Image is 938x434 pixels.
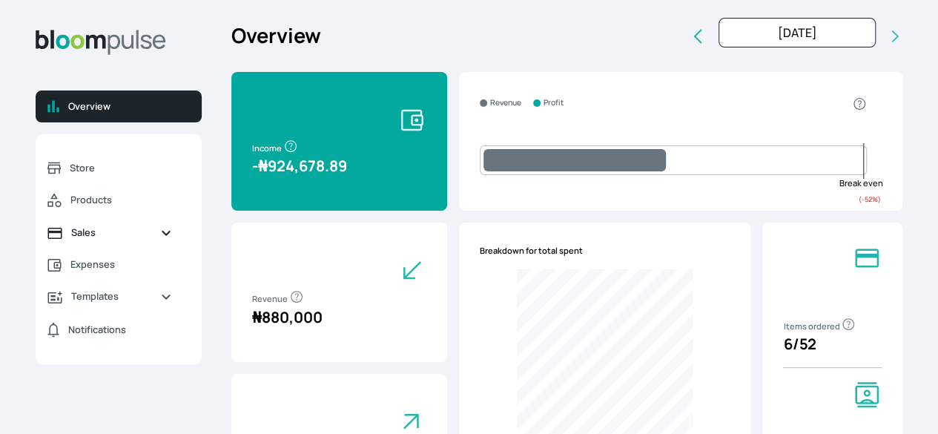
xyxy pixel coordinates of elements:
span: Notifications [68,323,126,337]
small: Revenue [490,97,521,109]
img: Bloom Logo [36,30,166,55]
span: Products [70,193,172,207]
small: ( -52 %) [859,194,881,204]
span: - 924,678.89 [252,156,347,176]
span: Templates [71,289,148,303]
span: Breakdown for total spent [480,245,583,257]
aside: Sidebar [36,18,202,416]
span: Overview [68,99,190,114]
span: Sales [71,226,148,240]
span: ₦ [252,307,262,327]
small: Profit [544,97,564,109]
span: Revenue [252,293,304,304]
p: 6 / 52 [783,333,882,355]
span: Expenses [70,257,172,272]
span: Income [252,142,298,154]
h2: Overview [231,21,321,51]
a: Notifications [36,313,184,346]
a: Templates [36,280,184,312]
span: Store [70,161,172,175]
span: Items ordered [783,320,856,332]
a: Products [36,184,184,217]
a: Expenses [36,249,184,280]
a: Overview [36,91,202,122]
span: ₦ [258,156,268,176]
a: Sales [36,217,184,249]
a: Store [36,152,184,184]
span: 880,000 [252,307,323,327]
